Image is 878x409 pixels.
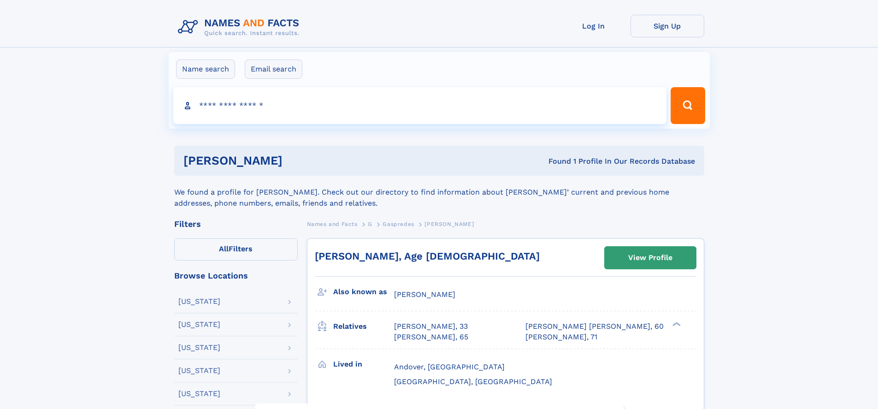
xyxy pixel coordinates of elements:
h3: Relatives [333,319,394,334]
div: ❯ [670,321,681,327]
a: [PERSON_NAME], 65 [394,332,468,342]
a: [PERSON_NAME], 33 [394,321,468,332]
button: Search Button [671,87,705,124]
img: Logo Names and Facts [174,15,307,40]
input: search input [173,87,667,124]
div: View Profile [628,247,672,268]
a: Names and Facts [307,218,358,230]
a: G [368,218,372,230]
h1: [PERSON_NAME] [183,155,416,166]
div: Found 1 Profile In Our Records Database [415,156,695,166]
div: [US_STATE] [178,298,220,305]
div: [US_STATE] [178,344,220,351]
a: [PERSON_NAME] [PERSON_NAME], 60 [525,321,664,332]
div: Filters [174,220,298,228]
div: [US_STATE] [178,390,220,397]
div: [US_STATE] [178,321,220,328]
a: [PERSON_NAME], Age [DEMOGRAPHIC_DATA] [315,250,540,262]
a: Log In [557,15,631,37]
span: G [368,221,372,227]
h3: Also known as [333,284,394,300]
div: Browse Locations [174,272,298,280]
a: [PERSON_NAME], 71 [525,332,597,342]
div: [US_STATE] [178,367,220,374]
span: Gaspredes [383,221,414,227]
label: Filters [174,238,298,261]
a: View Profile [605,247,696,269]
label: Name search [176,59,235,79]
span: [PERSON_NAME] [394,290,455,299]
a: Sign Up [631,15,704,37]
span: [GEOGRAPHIC_DATA], [GEOGRAPHIC_DATA] [394,377,552,386]
h3: Lived in [333,356,394,372]
span: Andover, [GEOGRAPHIC_DATA] [394,362,505,371]
span: [PERSON_NAME] [424,221,474,227]
div: We found a profile for [PERSON_NAME]. Check out our directory to find information about [PERSON_N... [174,176,704,209]
label: Email search [245,59,302,79]
a: Gaspredes [383,218,414,230]
span: All [219,244,229,253]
